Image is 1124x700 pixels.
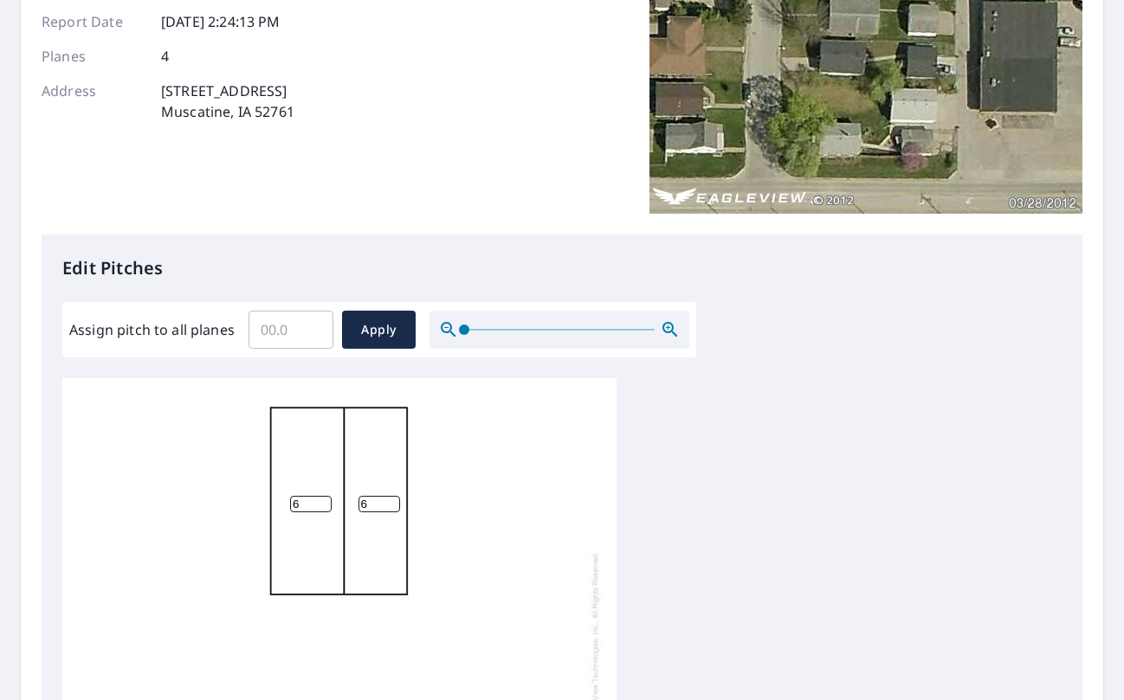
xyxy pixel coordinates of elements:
[161,80,294,122] p: [STREET_ADDRESS] Muscatine, IA 52761
[249,305,333,354] input: 00.0
[42,11,145,32] p: Report Date
[161,11,281,32] p: [DATE] 2:24:13 PM
[161,46,169,67] p: 4
[69,319,235,340] label: Assign pitch to all planes
[42,80,145,122] p: Address
[62,255,1062,281] p: Edit Pitches
[342,311,416,349] button: Apply
[42,46,145,67] p: Planes
[356,319,402,341] span: Apply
